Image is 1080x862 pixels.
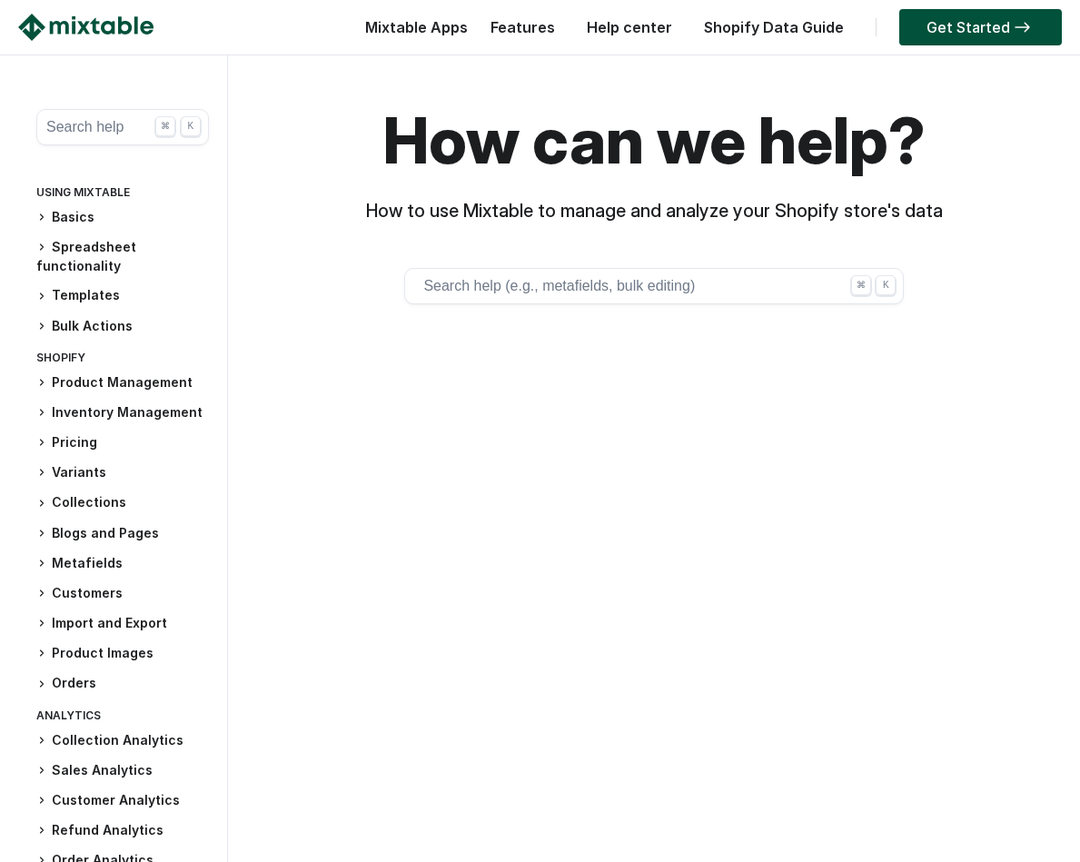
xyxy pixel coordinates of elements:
[36,821,209,840] h3: Refund Analytics
[36,208,209,227] h3: Basics
[36,493,209,512] h3: Collections
[36,584,209,603] h3: Customers
[36,761,209,780] h3: Sales Analytics
[36,347,209,373] div: Shopify
[36,403,209,422] h3: Inventory Management
[36,705,209,731] div: Analytics
[481,18,564,36] a: Features
[237,100,1072,182] h1: How can we help?
[876,275,896,295] div: K
[36,373,209,392] h3: Product Management
[36,286,209,305] h3: Templates
[36,433,209,452] h3: Pricing
[36,614,209,633] h3: Import and Export
[36,524,209,543] h3: Blogs and Pages
[18,14,154,41] img: Mixtable logo
[1010,22,1035,33] img: arrow-right.svg
[36,317,209,336] h3: Bulk Actions
[36,791,209,810] h3: Customer Analytics
[851,275,871,295] div: ⌘
[36,463,209,482] h3: Variants
[36,182,209,208] div: Using Mixtable
[695,18,853,36] a: Shopify Data Guide
[404,268,904,304] button: Search help (e.g., metafields, bulk editing) ⌘ K
[36,731,209,750] h3: Collection Analytics
[578,18,681,36] a: Help center
[237,200,1072,223] h3: How to use Mixtable to manage and analyze your Shopify store's data
[899,9,1062,45] a: Get Started
[36,674,209,693] h3: Orders
[36,109,209,145] button: Search help ⌘ K
[356,14,468,50] div: Mixtable Apps
[36,554,209,573] h3: Metafields
[36,644,209,663] h3: Product Images
[36,238,209,275] h3: Spreadsheet functionality
[155,116,175,136] div: ⌘
[181,116,201,136] div: K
